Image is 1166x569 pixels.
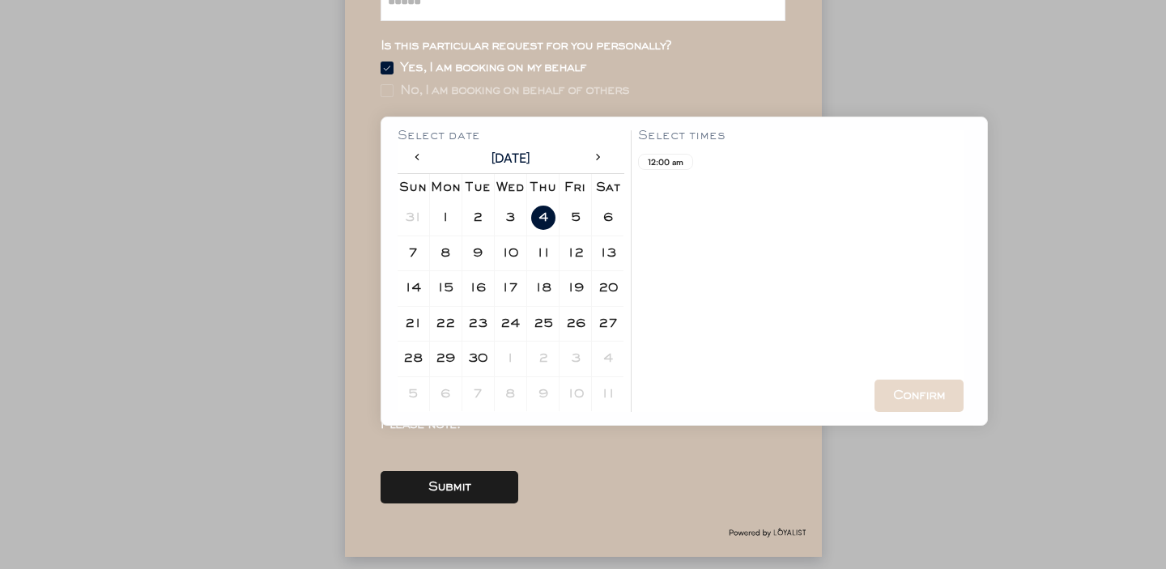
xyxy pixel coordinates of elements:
div: 8 [505,389,515,400]
div: Tue [465,182,491,193]
div: 8 [440,248,450,259]
div: 4 [603,353,613,364]
div: 6 [603,212,613,223]
div: Fri [564,182,586,193]
div: 17 [502,282,518,294]
div: 29 [436,353,455,364]
div: 6 [440,389,450,400]
div: 25 [534,318,553,329]
div: 12 [568,248,584,259]
div: 31 [405,212,421,223]
div: Sun [399,182,427,193]
div: 5 [408,389,418,400]
div: 28 [403,353,423,364]
div: 13 [600,248,616,259]
div: Mon [431,182,461,193]
div: 24 [500,318,520,329]
div: 3 [505,212,515,223]
img: Group%2048096532.svg [381,62,394,74]
div: 12:00 am [645,158,686,166]
div: 20 [598,282,618,294]
div: Confirm [893,390,945,401]
div: Thu [530,182,556,193]
div: 7 [473,389,483,400]
div: Submit [428,482,470,493]
div: 3 [571,353,581,364]
div: 11 [537,248,550,259]
div: 5 [571,212,581,223]
div: Wed [496,182,525,193]
div: 2 [538,353,548,364]
div: 15 [437,282,453,294]
div: 7 [408,248,418,259]
div: 9 [538,389,548,400]
div: 22 [436,318,455,329]
div: [DATE] [492,151,530,164]
div: Please note: [381,419,785,431]
div: 1 [507,353,513,364]
div: Yes, I am booking on my behalf [400,62,586,74]
div: 18 [535,282,551,294]
div: 9 [473,248,483,259]
div: 19 [568,282,584,294]
div: 26 [566,318,585,329]
div: 14 [405,282,421,294]
div: 11 [602,389,615,400]
div: 4 [538,212,548,223]
div: 1 [442,212,449,223]
div: 30 [468,353,487,364]
div: 10 [502,248,518,259]
div: 27 [598,318,618,329]
div: 2 [473,212,483,223]
div: 10 [568,389,584,400]
div: No, I am booking on behalf of others [400,85,629,96]
div: Select times [638,130,964,142]
div: Sat [596,182,620,193]
div: 23 [468,318,487,329]
div: 21 [405,318,421,329]
img: Rectangle%20315%20%281%29.svg [381,84,394,97]
img: Group%2048096278.svg [729,524,806,541]
div: Is this particular request for you personally? [381,40,785,52]
div: 16 [470,282,486,294]
div: Select date [398,130,624,142]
